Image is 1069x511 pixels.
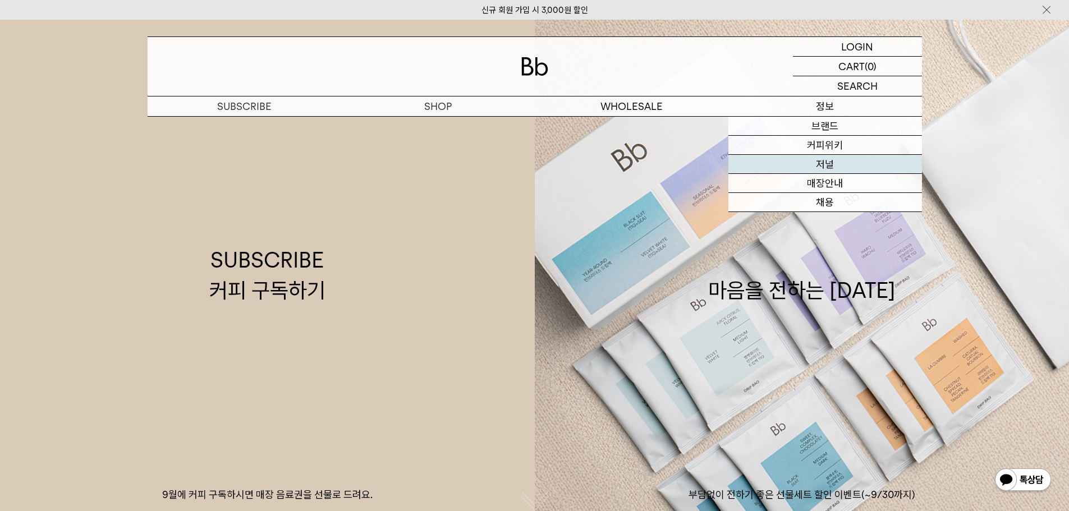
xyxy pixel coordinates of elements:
[865,57,877,76] p: (0)
[148,96,341,116] a: SUBSCRIBE
[341,96,535,116] a: SHOP
[209,245,325,305] div: SUBSCRIBE 커피 구독하기
[793,37,922,57] a: LOGIN
[728,96,922,116] p: 정보
[841,37,873,56] p: LOGIN
[481,5,588,15] a: 신규 회원 가입 시 3,000원 할인
[994,467,1052,494] img: 카카오톡 채널 1:1 채팅 버튼
[728,174,922,193] a: 매장안내
[793,57,922,76] a: CART (0)
[521,57,548,76] img: 로고
[708,245,896,305] div: 마음을 전하는 [DATE]
[837,76,878,96] p: SEARCH
[728,155,922,174] a: 저널
[728,136,922,155] a: 커피위키
[728,193,922,212] a: 채용
[728,117,922,136] a: 브랜드
[535,96,728,116] p: WHOLESALE
[838,57,865,76] p: CART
